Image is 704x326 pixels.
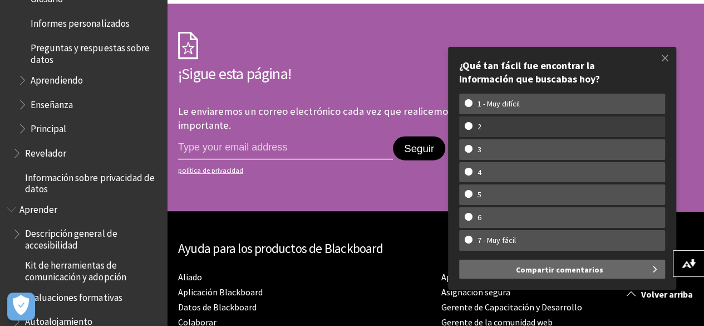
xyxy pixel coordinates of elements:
font: Principal [31,122,66,134]
font: Informes personalizados [31,17,129,30]
a: Aliado [178,271,202,283]
font: Aliado [178,271,202,283]
font: política de privacidad [178,166,243,174]
a: política de privacidad [178,167,509,174]
font: ¡Sigue esta página! [178,64,291,84]
font: Le enviaremos un correo electrónico cada vez que realicemos un cambio importante. [178,105,501,131]
font: Información sobre privacidad de datos [25,171,154,194]
font: Preguntas y respuestas sobre datos [31,42,149,65]
font: Aplicación Blackboard [178,286,263,298]
font: Gerente de Capacitación y Desarrollo [441,301,582,313]
font: 3 [477,144,481,154]
font: Kit de herramientas de comunicación y adopción [25,259,126,282]
font: Ayuda para los productos de Blackboard [178,240,383,256]
font: 4 [477,167,481,177]
a: Datos de Blackboard [178,301,257,313]
font: 5 [477,189,481,200]
font: Volver arriba [641,289,693,300]
a: Aprender [441,271,476,283]
font: 1 - Muy difícil [477,99,520,109]
font: Datos de Blackboard [178,301,257,313]
font: 7 - Muy fácil [477,235,516,245]
a: Asignación segura [441,286,510,298]
input: dirección de correo electrónico [178,137,393,160]
font: Aprender [19,203,57,215]
font: Compartir comentarios [516,265,603,275]
font: Seguir [404,143,434,154]
a: Gerente de Capacitación y Desarrollo [441,301,582,313]
button: Abrir preferencias [7,293,35,320]
font: Aprender [441,271,476,283]
font: Revelador [25,147,66,159]
img: Icono de suscripción [178,32,198,60]
a: Aplicación Blackboard [178,286,263,298]
button: Seguir [393,137,445,161]
font: 6 [477,212,481,222]
button: Compartir comentarios [459,260,665,279]
font: Aprendiendo [31,74,83,86]
font: Enseñanza [31,98,73,110]
font: 2 [477,121,481,132]
font: Asignación segura [441,286,510,298]
font: Evaluaciones formativas [25,291,122,303]
font: ¿Qué tan fácil fue encontrar la información que buscabas hoy? [459,59,600,85]
a: Volver arriba [618,284,704,305]
font: Descripción general de accesibilidad [25,227,117,250]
